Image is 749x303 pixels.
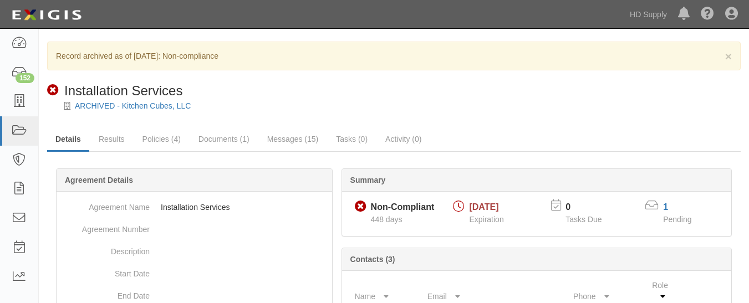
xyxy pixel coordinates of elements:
[663,202,668,212] a: 1
[47,85,59,96] i: Non-Compliant
[61,285,150,301] dt: End Date
[624,3,672,25] a: HD Supply
[56,50,732,61] p: Record archived as of [DATE]: Non-compliance
[61,196,328,218] dd: Installation Services
[371,201,435,214] div: Non-Compliant
[328,128,376,150] a: Tasks (0)
[61,240,150,257] dt: Description
[90,128,133,150] a: Results
[725,50,732,62] button: Close
[469,215,503,224] span: Expiration
[8,5,85,25] img: logo-5460c22ac91f19d4615b14bd174203de0afe785f0fc80cf4dbbc73dc1793850b.png
[565,201,615,214] p: 0
[350,255,395,264] b: Contacts (3)
[663,215,691,224] span: Pending
[75,101,191,110] a: ARCHIVED - Kitchen Cubes, LLC
[65,176,133,184] b: Agreement Details
[47,81,182,100] div: Installation Services
[371,215,402,224] span: Since 07/01/2024
[134,128,189,150] a: Policies (4)
[61,263,150,279] dt: Start Date
[61,218,150,235] dt: Agreement Number
[16,73,34,83] div: 152
[469,202,498,212] span: [DATE]
[259,128,327,150] a: Messages (15)
[701,8,714,21] i: Help Center - Complianz
[47,128,89,152] a: Details
[61,196,150,213] dt: Agreement Name
[725,50,732,63] span: ×
[190,128,258,150] a: Documents (1)
[64,83,182,98] span: Installation Services
[565,215,602,224] span: Tasks Due
[350,176,386,184] b: Summary
[355,201,366,213] i: Non-Compliant
[377,128,430,150] a: Activity (0)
